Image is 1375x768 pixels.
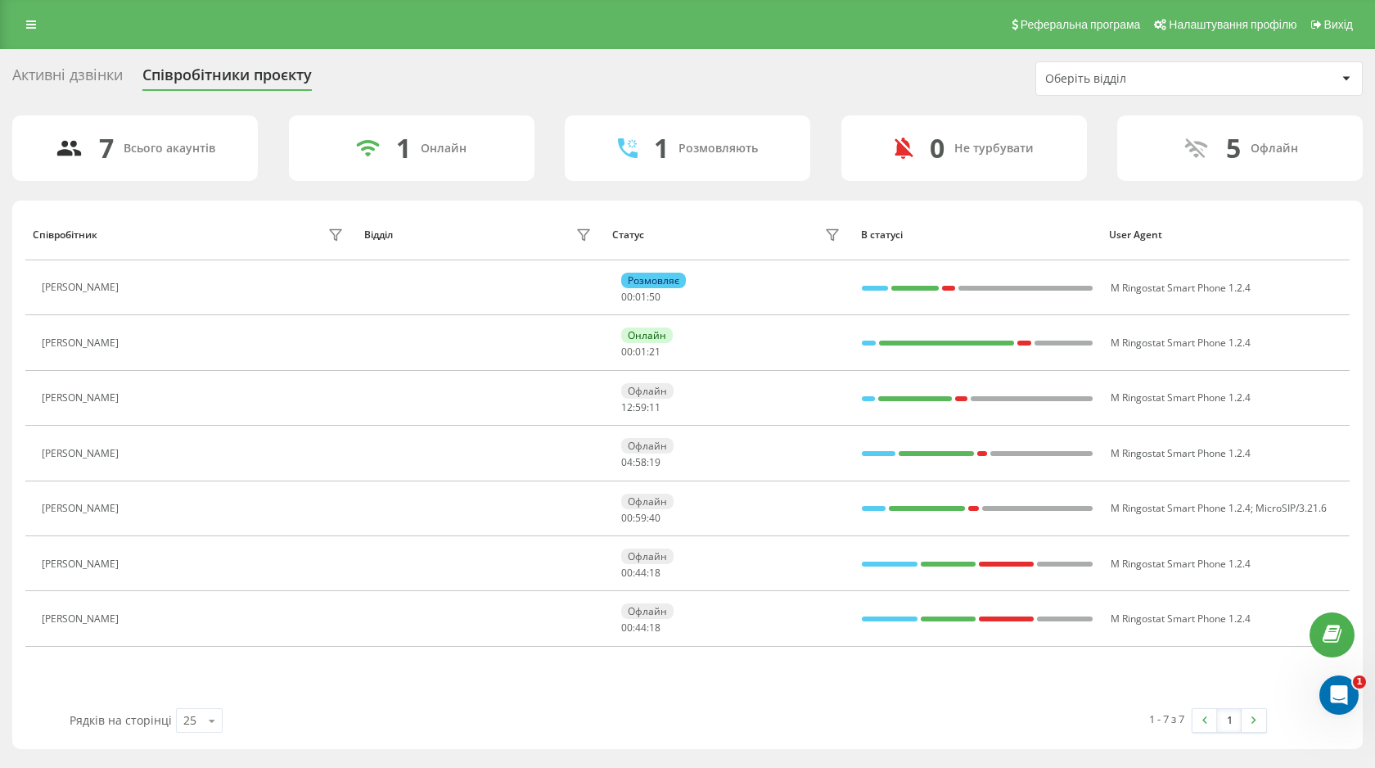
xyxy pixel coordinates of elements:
[621,566,633,580] span: 00
[12,66,123,92] div: Активні дзвінки
[99,133,114,164] div: 7
[70,712,172,728] span: Рядків на сторінці
[1111,557,1251,571] span: M Ringostat Smart Phone 1.2.4
[42,558,123,570] div: [PERSON_NAME]
[621,273,686,288] div: Розмовляє
[1111,612,1251,626] span: M Ringostat Smart Phone 1.2.4
[635,455,647,469] span: 58
[621,290,633,304] span: 00
[621,603,674,619] div: Офлайн
[649,345,660,359] span: 21
[621,383,674,399] div: Офлайн
[621,494,674,509] div: Офлайн
[621,567,660,579] div: : :
[1324,18,1353,31] span: Вихід
[635,511,647,525] span: 59
[1353,675,1366,689] span: 1
[649,455,660,469] span: 19
[621,328,673,343] div: Онлайн
[33,229,97,241] div: Співробітник
[621,513,660,524] div: : :
[621,346,660,358] div: : :
[1111,501,1251,515] span: M Ringostat Smart Phone 1.2.4
[621,345,633,359] span: 00
[1226,133,1241,164] div: 5
[649,290,660,304] span: 50
[1319,675,1359,715] iframe: Intercom live chat
[621,402,660,413] div: : :
[1109,229,1342,241] div: User Agent
[42,337,123,349] div: [PERSON_NAME]
[1111,281,1251,295] span: M Ringostat Smart Phone 1.2.4
[635,400,647,414] span: 59
[621,621,633,635] span: 00
[183,712,196,729] div: 25
[1111,391,1251,404] span: M Ringostat Smart Phone 1.2.4
[621,511,633,525] span: 00
[654,133,669,164] div: 1
[124,142,215,156] div: Всього акаунтів
[954,142,1034,156] div: Не турбувати
[649,511,660,525] span: 40
[621,291,660,303] div: : :
[1217,709,1242,732] a: 1
[42,282,123,293] div: [PERSON_NAME]
[612,229,644,241] div: Статус
[1256,501,1327,515] span: MicroSIP/3.21.6
[1169,18,1296,31] span: Налаштування профілю
[649,621,660,635] span: 18
[42,503,123,514] div: [PERSON_NAME]
[1111,446,1251,460] span: M Ringostat Smart Phone 1.2.4
[1251,142,1298,156] div: Офлайн
[364,229,393,241] div: Відділ
[861,229,1094,241] div: В статусі
[42,448,123,459] div: [PERSON_NAME]
[930,133,944,164] div: 0
[421,142,467,156] div: Онлайн
[142,66,312,92] div: Співробітники проєкту
[1045,72,1241,86] div: Оберіть відділ
[1149,711,1184,727] div: 1 - 7 з 7
[42,392,123,404] div: [PERSON_NAME]
[635,290,647,304] span: 01
[396,133,411,164] div: 1
[649,566,660,580] span: 18
[621,457,660,468] div: : :
[42,613,123,625] div: [PERSON_NAME]
[635,345,647,359] span: 01
[621,438,674,454] div: Офлайн
[621,622,660,634] div: : :
[621,549,674,564] div: Офлайн
[635,621,647,635] span: 44
[1111,336,1251,350] span: M Ringostat Smart Phone 1.2.4
[678,142,758,156] div: Розмовляють
[649,400,660,414] span: 11
[621,455,633,469] span: 04
[635,566,647,580] span: 44
[621,400,633,414] span: 12
[1021,18,1141,31] span: Реферальна програма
